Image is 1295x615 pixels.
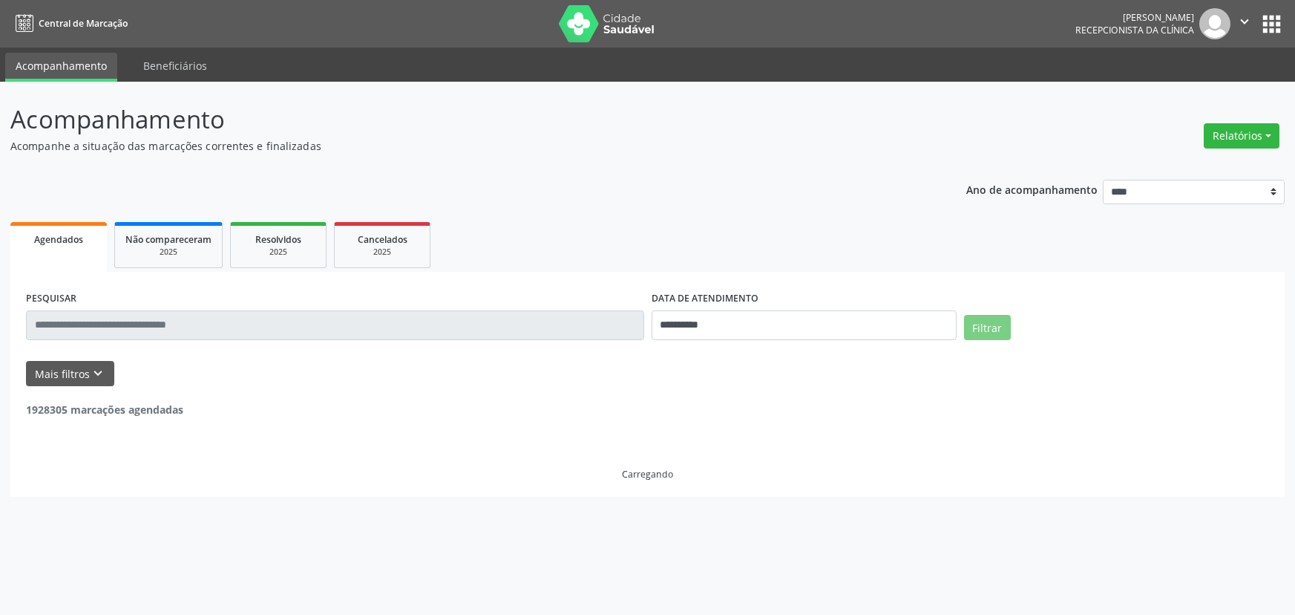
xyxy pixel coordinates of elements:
div: 2025 [241,247,315,258]
a: Central de Marcação [10,11,128,36]
p: Acompanhamento [10,101,902,138]
i:  [1236,13,1253,30]
div: 2025 [125,247,212,258]
strong: 1928305 marcações agendadas [26,403,183,417]
button: apps [1259,11,1285,37]
label: DATA DE ATENDIMENTO [652,287,758,310]
div: Carregando [622,468,673,481]
p: Acompanhe a situação das marcações correntes e finalizadas [10,138,902,154]
a: Acompanhamento [5,53,117,82]
div: [PERSON_NAME] [1075,11,1194,24]
div: 2025 [345,247,419,258]
button: Relatórios [1204,123,1279,149]
span: Central de Marcação [39,17,128,30]
span: Não compareceram [125,233,212,246]
button: Filtrar [964,315,1011,340]
img: img [1199,8,1230,39]
span: Recepcionista da clínica [1075,24,1194,36]
i: keyboard_arrow_down [90,365,106,382]
span: Resolvidos [255,233,301,246]
button: Mais filtroskeyboard_arrow_down [26,361,114,387]
p: Ano de acompanhamento [966,180,1098,198]
a: Beneficiários [133,53,217,79]
span: Cancelados [358,233,407,246]
label: PESQUISAR [26,287,76,310]
button:  [1230,8,1259,39]
span: Agendados [34,233,83,246]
